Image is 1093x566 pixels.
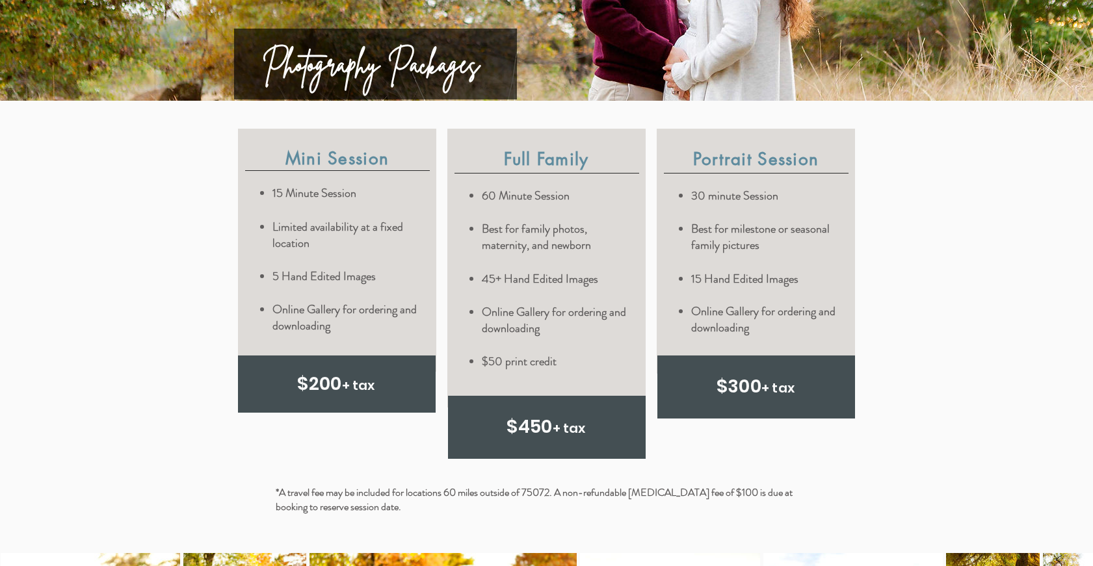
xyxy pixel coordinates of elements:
span: Full Family [504,148,588,170]
span: Best for family photos, maternity, and newborn [482,220,591,253]
span: $200 [297,371,341,396]
div: content changes on hover [447,129,646,407]
div: content changes on hover [238,129,436,372]
span: $50 print credit [482,353,557,370]
span: + tax [553,419,586,437]
span: 5 Hand Edited Images [272,268,376,285]
span: $450 [507,414,552,439]
span: 60 Minute Session [482,187,570,204]
span: Mini Session [285,148,389,170]
span: Portrait Session [693,148,819,170]
span: *A travel fee may be included for locations 60 miles outside of 75072. A non-refundable [MEDICAL_... [276,485,793,514]
span: 30 minute Session [691,187,778,204]
span: Online Gallery for ordering and downloading [482,303,626,337]
span: + tax [342,376,375,394]
span: 45+ Hand Edited Images [482,270,598,287]
span: + tax [761,379,795,397]
span: Photography Packages [262,47,480,82]
span: 15 Hand Edited Images [691,270,798,287]
span: Best for milestone or seasonal family pictures [691,220,830,253]
span: Online Gallery for ordering and downloading [691,303,836,336]
span: 15 Minute Session [272,185,356,201]
div: content changes on hover [657,129,855,374]
span: Limited availability at a fixed location [272,218,403,251]
span: Online Gallery for ordering and downloading [272,301,417,334]
iframe: Wix Chat [1032,505,1093,566]
span: $300 [717,374,761,399]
